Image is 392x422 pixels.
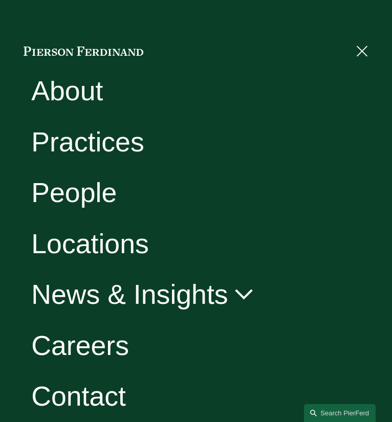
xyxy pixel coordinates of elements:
a: Careers [31,332,129,360]
a: Practices [31,128,144,156]
a: About [31,77,103,105]
a: Search this site [304,404,376,422]
a: Locations [31,230,149,258]
a: People [31,179,117,207]
a: Contact [31,383,126,411]
a: News & Insights [31,281,255,309]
